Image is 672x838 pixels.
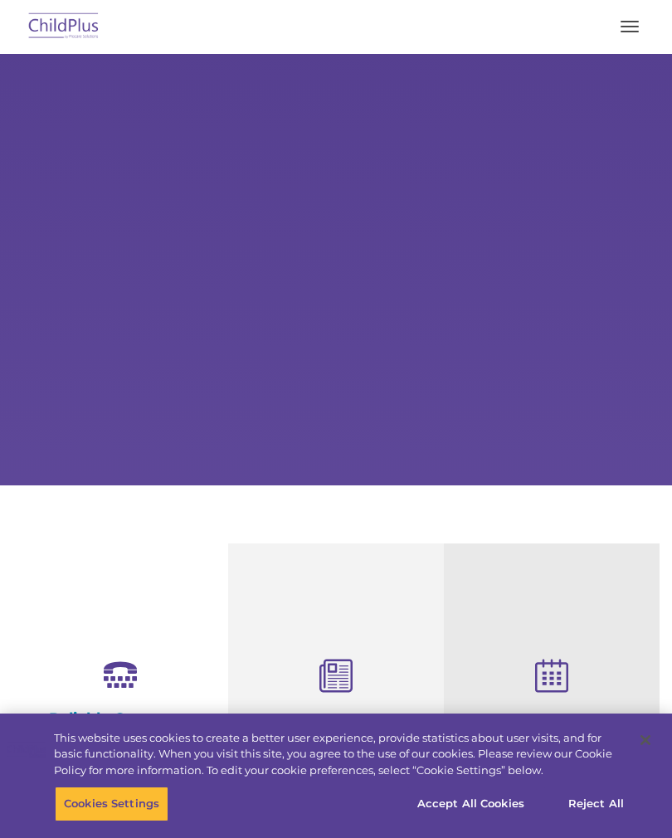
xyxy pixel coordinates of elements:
h4: Reliable Customer Support [25,709,216,746]
button: Accept All Cookies [408,787,533,821]
button: Reject All [544,787,648,821]
button: Cookies Settings [55,787,168,821]
h4: Child Development Assessments in ChildPlus [241,712,431,767]
div: This website uses cookies to create a better user experience, provide statistics about user visit... [54,730,626,779]
h4: Free Regional Meetings [456,712,647,730]
img: ChildPlus by Procare Solutions [25,7,103,46]
button: Close [627,722,664,758]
